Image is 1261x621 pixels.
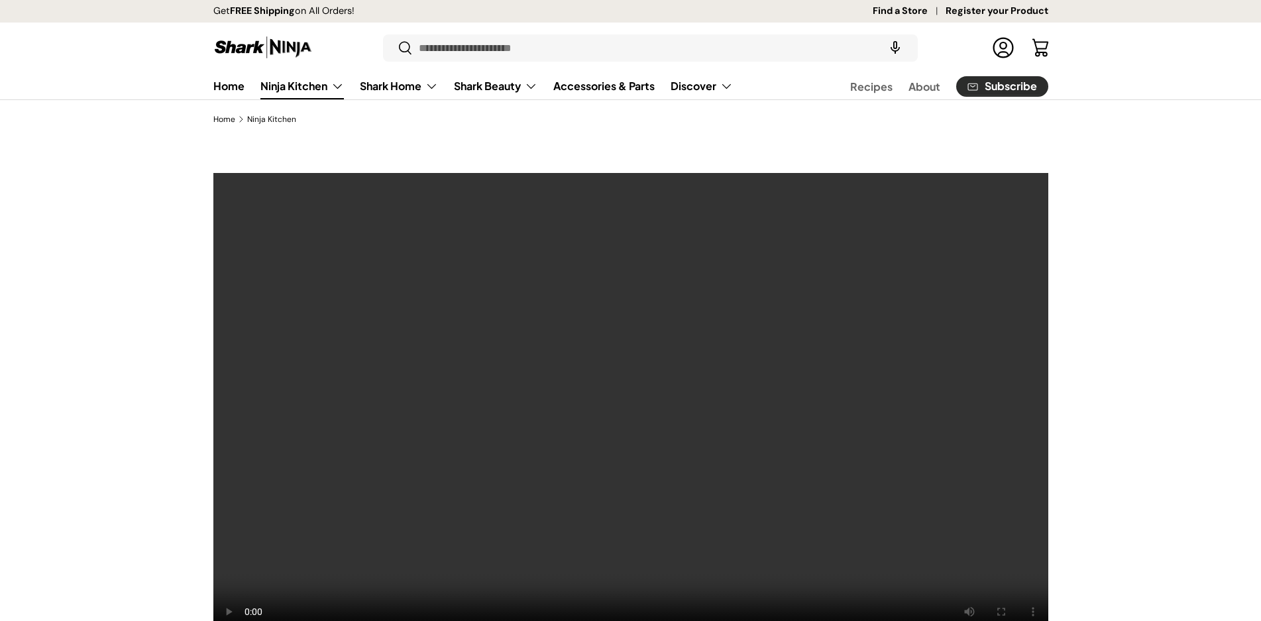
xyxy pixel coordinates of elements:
img: Shark Ninja Philippines [213,34,313,60]
a: Home [213,115,235,123]
summary: Shark Home [352,73,446,99]
a: Shark Beauty [454,73,537,99]
nav: Primary [213,73,733,99]
a: Ninja Kitchen [260,73,344,99]
a: Home [213,73,245,99]
summary: Discover [663,73,741,99]
a: Find a Store [873,4,946,19]
nav: Secondary [818,73,1048,99]
speech-search-button: Search by voice [874,33,916,62]
a: Register your Product [946,4,1048,19]
a: Discover [671,73,733,99]
a: About [908,74,940,99]
span: Subscribe [985,81,1037,91]
a: Shark Home [360,73,438,99]
summary: Shark Beauty [446,73,545,99]
a: Accessories & Parts [553,73,655,99]
strong: FREE Shipping [230,5,295,17]
a: Recipes [850,74,893,99]
p: Get on All Orders! [213,4,355,19]
a: Subscribe [956,76,1048,97]
summary: Ninja Kitchen [252,73,352,99]
a: Ninja Kitchen [247,115,296,123]
nav: Breadcrumbs [213,113,1048,125]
